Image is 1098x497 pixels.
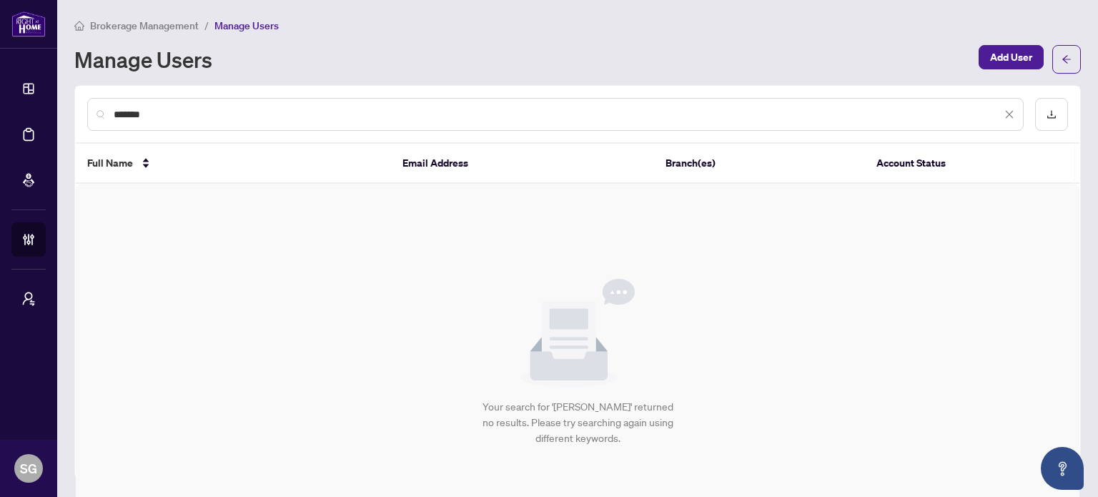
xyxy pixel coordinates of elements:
th: Account Status [865,144,1023,184]
h1: Manage Users [74,48,212,71]
span: download [1047,109,1057,119]
button: Open asap [1041,447,1084,490]
th: Branch(es) [654,144,864,184]
span: Brokerage Management [90,19,199,32]
li: / [204,17,209,34]
img: Null State Icon [520,279,635,388]
span: close [1004,109,1014,119]
span: Add User [990,46,1032,69]
button: download [1035,98,1068,131]
span: Full Name [87,155,133,171]
button: Add User [979,45,1044,69]
div: Your search for '[PERSON_NAME]' returned no results. Please try searching again using different k... [481,399,675,446]
th: Full Name [76,144,391,184]
span: home [74,21,84,31]
img: logo [11,11,46,37]
span: user-switch [21,292,36,306]
span: Manage Users [214,19,279,32]
th: Email Address [391,144,654,184]
span: arrow-left [1062,54,1072,64]
span: SG [20,458,37,478]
